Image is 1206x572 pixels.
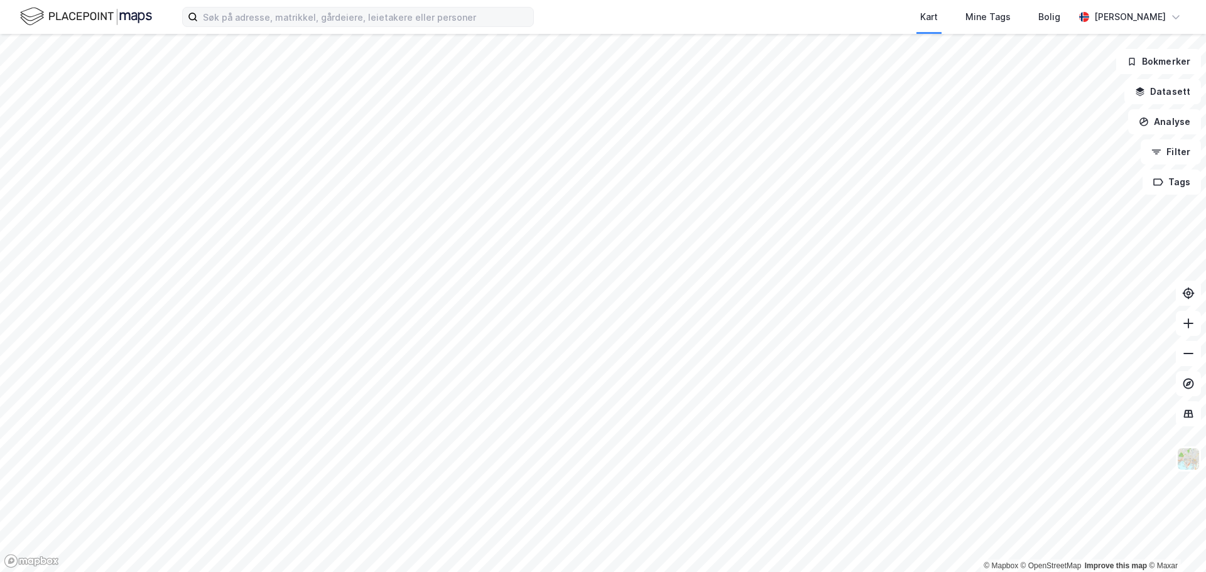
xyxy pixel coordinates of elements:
a: Mapbox [984,561,1018,570]
div: Kart [920,9,938,24]
a: Mapbox homepage [4,554,59,568]
img: logo.f888ab2527a4732fd821a326f86c7f29.svg [20,6,152,28]
button: Analyse [1128,109,1201,134]
div: Mine Tags [965,9,1011,24]
input: Søk på adresse, matrikkel, gårdeiere, leietakere eller personer [198,8,533,26]
button: Bokmerker [1116,49,1201,74]
button: Datasett [1124,79,1201,104]
button: Filter [1141,139,1201,165]
a: OpenStreetMap [1021,561,1082,570]
a: Improve this map [1085,561,1147,570]
img: Z [1176,447,1200,471]
iframe: Chat Widget [1143,512,1206,572]
div: Bolig [1038,9,1060,24]
div: Kontrollprogram for chat [1143,512,1206,572]
div: [PERSON_NAME] [1094,9,1166,24]
button: Tags [1143,170,1201,195]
